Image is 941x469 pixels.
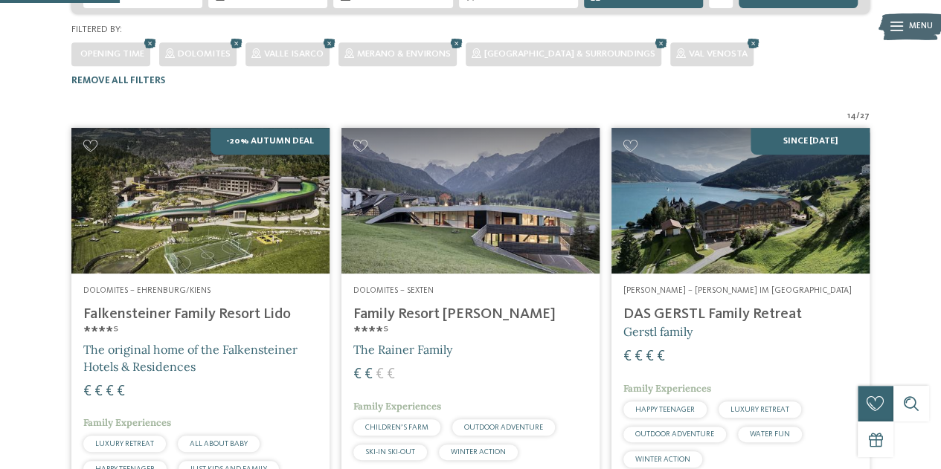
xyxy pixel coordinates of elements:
span: WINTER ACTION [635,456,690,463]
h4: Falkensteiner Family Resort Lido ****ˢ [83,305,318,341]
h4: Family Resort [PERSON_NAME] ****ˢ [353,305,588,341]
span: € [623,349,632,364]
span: Dolomites – Sexten [353,286,434,295]
span: Family Experiences [83,416,171,429]
span: € [657,349,665,364]
span: LUXURY RETREAT [730,406,789,413]
span: WATER FUN [750,430,790,438]
span: € [353,367,362,382]
span: Merano & Environs [357,49,451,59]
span: 27 [860,111,870,123]
span: OUTDOOR ADVENTURE [464,424,543,431]
span: The original home of the Falkensteiner Hotels & Residences [83,342,298,373]
span: OUTDOOR ADVENTURE [635,430,714,438]
span: € [94,384,103,399]
span: Dolomites – Ehrenburg/Kiens [83,286,211,295]
span: HAPPY TEENAGER [635,406,695,413]
span: Gerstl family [623,324,693,339]
span: Dolomites [178,49,231,59]
span: Opening time [80,49,144,59]
span: € [364,367,373,382]
span: Val Venosta [689,49,748,59]
span: € [635,349,643,364]
span: € [376,367,384,382]
img: Looking for family hotels? Find the best ones here! [611,128,870,273]
img: Looking for family hotels? Find the best ones here! [71,128,330,273]
span: CHILDREN’S FARM [365,424,428,431]
span: [GEOGRAPHIC_DATA] & surroundings [484,49,655,59]
span: € [106,384,114,399]
span: WINTER ACTION [451,448,506,456]
span: Filtered by: [71,25,122,34]
span: / [856,111,860,123]
span: € [117,384,125,399]
span: Valle Isarco [264,49,324,59]
span: Remove all filters [71,76,165,85]
span: The Rainer Family [353,342,452,357]
span: € [83,384,91,399]
span: Family Experiences [623,382,711,395]
span: 14 [847,111,856,123]
span: € [646,349,654,364]
span: LUXURY RETREAT [95,440,154,447]
img: Family Resort Rainer ****ˢ [341,128,600,273]
h4: DAS GERSTL Family Retreat [623,305,858,323]
span: € [387,367,395,382]
span: ALL ABOUT BABY [190,440,248,447]
span: Family Experiences [353,400,441,413]
span: SKI-IN SKI-OUT [365,448,415,456]
span: [PERSON_NAME] – [PERSON_NAME] im [GEOGRAPHIC_DATA] [623,286,852,295]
